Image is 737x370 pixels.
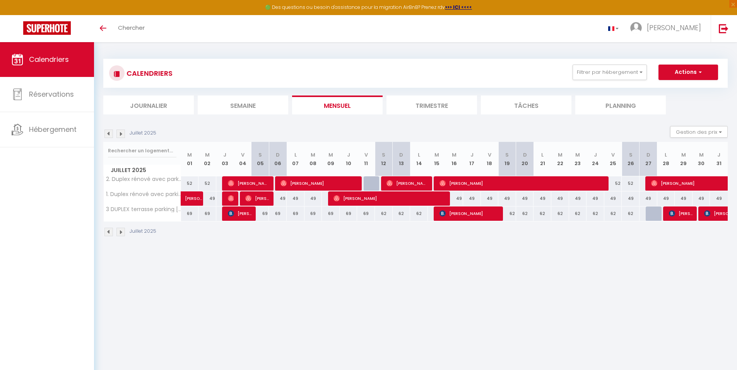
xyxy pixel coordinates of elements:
[428,142,446,176] th: 15
[198,95,288,114] li: Semaine
[463,191,481,206] div: 49
[304,206,322,221] div: 69
[587,191,604,206] div: 49
[118,24,145,32] span: Chercher
[604,176,622,191] div: 52
[410,206,428,221] div: 62
[258,151,262,159] abbr: S
[125,65,173,82] h3: CALENDRIERS
[669,206,693,221] span: [PERSON_NAME]
[569,142,587,176] th: 23
[198,142,216,176] th: 02
[575,95,666,114] li: Planning
[276,151,280,159] abbr: D
[630,22,642,34] img: ...
[611,151,615,159] abbr: V
[375,206,393,221] div: 62
[393,142,410,176] th: 13
[105,176,182,182] span: 2. Duplex rénové avec parking-[GEOGRAPHIC_DATA]/[GEOGRAPHIC_DATA]
[675,142,693,176] th: 29
[269,206,287,221] div: 69
[710,142,728,176] th: 31
[181,176,199,191] div: 52
[228,191,234,206] span: [PERSON_NAME]
[269,142,287,176] th: 06
[181,142,199,176] th: 01
[681,151,686,159] abbr: M
[292,95,383,114] li: Mensuel
[488,151,491,159] abbr: V
[357,142,375,176] th: 11
[205,151,210,159] abbr: M
[198,176,216,191] div: 52
[29,55,69,64] span: Calendriers
[228,206,251,221] span: [PERSON_NAME]
[130,130,156,137] p: Juillet 2025
[604,206,622,221] div: 62
[523,151,527,159] abbr: D
[481,142,499,176] th: 18
[340,206,357,221] div: 69
[629,151,633,159] abbr: S
[647,23,701,32] span: [PERSON_NAME]
[516,142,534,176] th: 20
[470,151,474,159] abbr: J
[439,176,605,191] span: [PERSON_NAME]
[640,142,657,176] th: 27
[693,191,710,206] div: 49
[181,206,199,221] div: 69
[304,191,322,206] div: 49
[534,142,551,176] th: 21
[311,151,315,159] abbr: M
[534,206,551,221] div: 62
[569,191,587,206] div: 49
[105,206,182,212] span: 3 DUPLEX terrasse parking [GEOGRAPHIC_DATA]
[181,191,199,206] a: [PERSON_NAME]
[245,191,269,206] span: [PERSON_NAME]
[551,142,569,176] th: 22
[710,191,728,206] div: 49
[333,191,446,206] span: [PERSON_NAME]
[445,4,472,10] a: >>> ICI <<<<
[445,191,463,206] div: 49
[665,151,667,159] abbr: L
[498,191,516,206] div: 49
[216,142,234,176] th: 03
[185,187,203,202] span: [PERSON_NAME]
[463,142,481,176] th: 17
[452,151,457,159] abbr: M
[594,151,597,159] abbr: J
[699,151,704,159] abbr: M
[103,95,194,114] li: Journalier
[481,95,571,114] li: Tâches
[187,151,192,159] abbr: M
[569,206,587,221] div: 62
[445,142,463,176] th: 16
[386,95,477,114] li: Trimestre
[269,191,287,206] div: 49
[587,142,604,176] th: 24
[719,24,728,33] img: logout
[228,176,269,191] span: [PERSON_NAME]
[294,151,297,159] abbr: L
[399,151,403,159] abbr: D
[693,142,710,176] th: 30
[587,206,604,221] div: 62
[410,142,428,176] th: 14
[105,191,182,197] span: 1. Duplex rénové avec parking-[GEOGRAPHIC_DATA]/[GEOGRAPHIC_DATA]
[439,206,499,221] span: [PERSON_NAME]
[622,176,640,191] div: 52
[104,165,181,176] span: Juillet 2025
[234,142,251,176] th: 04
[130,228,156,235] p: Juillet 2025
[382,151,385,159] abbr: S
[386,176,428,191] span: [PERSON_NAME]
[112,15,150,42] a: Chercher
[280,176,357,191] span: [PERSON_NAME]
[657,191,675,206] div: 49
[322,206,340,221] div: 69
[481,191,499,206] div: 49
[498,206,516,221] div: 62
[29,124,77,134] span: Hébergement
